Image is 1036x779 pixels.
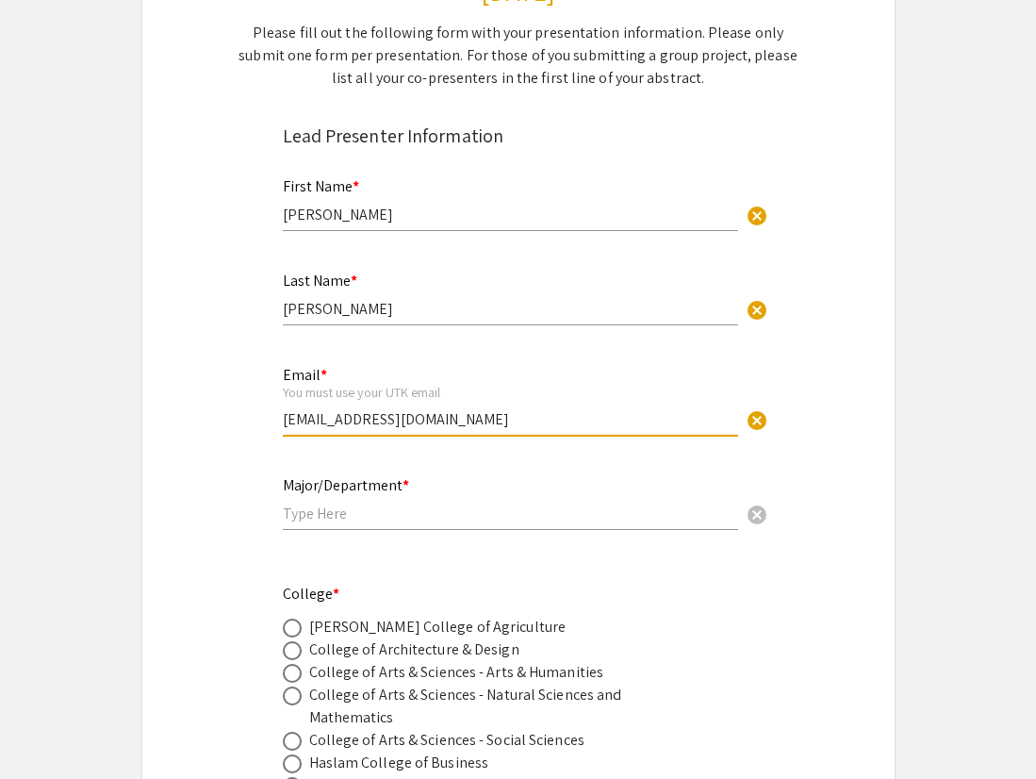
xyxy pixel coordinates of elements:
button: Clear [738,196,776,234]
mat-label: First Name [283,176,359,196]
button: Clear [738,401,776,439]
span: cancel [746,504,768,526]
div: College of Arts & Sciences - Arts & Humanities [309,661,604,684]
button: Clear [738,290,776,327]
input: Type Here [283,205,738,224]
div: Lead Presenter Information [283,122,754,150]
div: Haslam College of Business [309,752,489,774]
mat-label: Last Name [283,271,357,290]
input: Type Here [283,504,738,523]
div: You must use your UTK email [283,384,738,401]
mat-label: Major/Department [283,475,409,495]
span: cancel [746,299,768,322]
iframe: Chat [14,694,80,765]
div: Please fill out the following form with your presentation information. Please only submit one for... [234,22,803,90]
mat-label: College [283,584,340,604]
div: [PERSON_NAME] College of Agriculture [309,616,567,638]
div: College of Arts & Sciences - Natural Sciences and Mathematics [309,684,639,729]
span: cancel [746,205,768,227]
mat-label: Email [283,365,327,385]
div: College of Arts & Sciences - Social Sciences [309,729,584,752]
button: Clear [738,495,776,533]
span: cancel [746,409,768,432]
input: Type Here [283,409,738,429]
div: College of Architecture & Design [309,638,519,661]
input: Type Here [283,299,738,319]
